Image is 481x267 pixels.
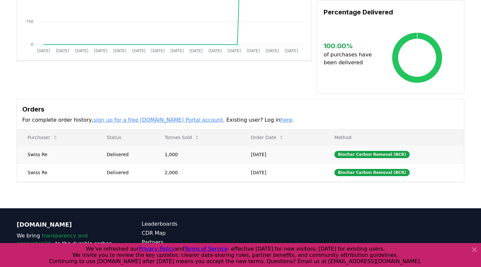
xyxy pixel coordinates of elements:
tspan: [DATE] [113,49,127,53]
div: Biochar Carbon Removal (BCR) [334,151,410,158]
tspan: [DATE] [189,49,203,53]
a: here [280,117,292,123]
tspan: [DATE] [227,49,241,53]
tspan: 0 [31,42,33,47]
h3: Percentage Delivered [324,7,457,17]
td: 1,000 [154,145,240,163]
p: For complete order history, . Existing user? Log in . [22,116,459,124]
tspan: [DATE] [266,49,279,53]
a: sign up for a free [DOMAIN_NAME] Portal account [94,117,223,123]
a: Leaderboards [142,220,240,228]
h3: 100.00 % [324,41,377,51]
tspan: [DATE] [170,49,184,53]
div: Delivered [107,169,149,176]
td: 2,000 [154,163,240,181]
span: transparency and accountability [17,233,88,247]
tspan: 750 [26,19,33,24]
p: We bring to the durable carbon removal market [17,232,116,256]
tspan: [DATE] [37,49,50,53]
p: [DOMAIN_NAME] [17,220,116,229]
tspan: [DATE] [208,49,222,53]
a: CDR Map [142,229,240,237]
p: Method [329,134,459,141]
p: of purchases have been delivered [324,51,377,67]
button: Purchaser [22,131,63,144]
a: Partners [142,238,240,246]
div: Delivered [107,151,149,158]
td: Swiss Re [17,163,96,181]
tspan: [DATE] [75,49,88,53]
tspan: [DATE] [94,49,108,53]
button: Order Date [246,131,290,144]
tspan: [DATE] [132,49,146,53]
td: Swiss Re [17,145,96,163]
div: Biochar Carbon Removal (BCR) [334,169,410,176]
p: Status [101,134,149,141]
tspan: [DATE] [247,49,260,53]
td: [DATE] [240,163,324,181]
td: [DATE] [240,145,324,163]
h3: Orders [22,104,459,114]
tspan: [DATE] [151,49,165,53]
button: Tonnes Sold [159,131,205,144]
tspan: [DATE] [285,49,298,53]
tspan: [DATE] [56,49,69,53]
